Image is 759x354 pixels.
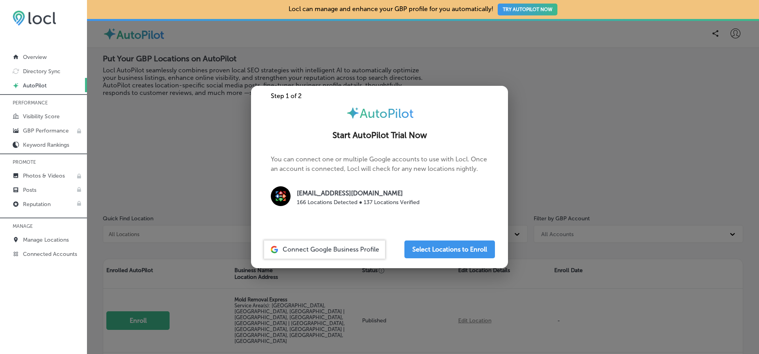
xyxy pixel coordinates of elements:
p: Manage Locations [23,237,69,243]
span: Connect Google Business Profile [283,246,379,253]
button: Select Locations to Enroll [404,240,495,258]
h2: Start AutoPilot Trial Now [261,131,498,140]
button: TRY AUTOPILOT NOW [498,4,557,15]
p: Overview [23,54,47,61]
p: You can connect one or multiple Google accounts to use with Locl. Once an account is connected, L... [271,155,488,215]
p: Photos & Videos [23,172,65,179]
span: AutoPilot [360,106,413,121]
img: 6efc1275baa40be7c98c3b36c6bfde44.png [13,10,56,26]
p: Keyword Rankings [23,142,69,148]
p: Directory Sync [23,68,60,75]
p: Visibility Score [23,113,60,120]
p: [EMAIL_ADDRESS][DOMAIN_NAME] [297,189,419,198]
div: Step 1 of 2 [251,92,508,100]
p: Connected Accounts [23,251,77,257]
p: Reputation [23,201,51,208]
p: Posts [23,187,36,193]
p: GBP Performance [23,127,69,134]
img: autopilot-icon [346,106,360,120]
p: AutoPilot [23,82,47,89]
p: 166 Locations Detected ● 137 Locations Verified [297,198,419,206]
